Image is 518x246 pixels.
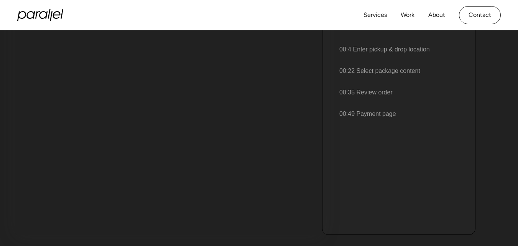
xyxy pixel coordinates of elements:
a: home [17,9,63,21]
a: About [428,10,445,21]
a: Services [363,10,387,21]
li: 00:22 Select package content [330,60,466,82]
a: Contact [459,6,501,24]
li: 00:4 Enter pickup & drop location [330,39,466,60]
a: Work [401,10,414,21]
li: 00:35 Review order [330,82,466,103]
li: 00:49 Payment page [330,103,466,125]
